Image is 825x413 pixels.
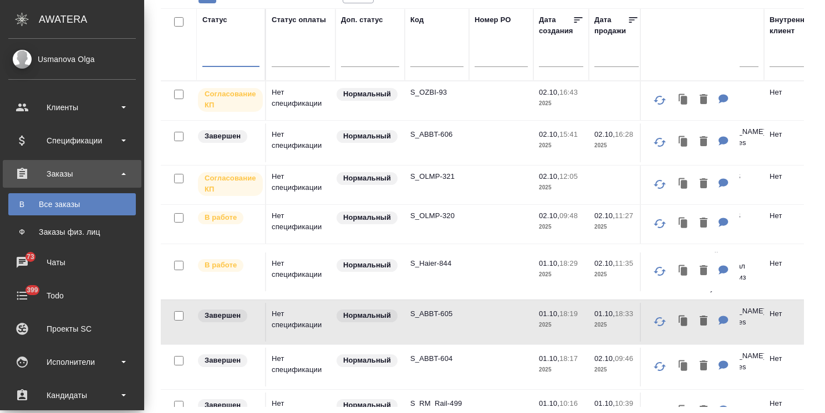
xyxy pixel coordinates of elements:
[343,400,391,411] p: Нормальный
[539,88,559,96] p: 02.10,
[539,182,583,193] p: 2025
[539,364,583,375] p: 2025
[559,399,578,407] p: 10:16
[646,129,673,156] button: Обновить
[559,88,578,96] p: 16:43
[594,140,639,151] p: 2025
[539,269,583,280] p: 2025
[266,166,335,204] td: Нет спецификации
[705,350,758,384] p: [PERSON_NAME] Laboratories LLC
[197,129,259,144] div: Выставляет КМ при направлении счета или после выполнения всех работ/сдачи заказа клиенту. Окончат...
[673,260,694,282] button: Клонировать
[8,254,136,271] div: Чаты
[410,14,424,25] div: Код
[559,130,578,138] p: 15:41
[335,210,399,225] div: Статус по умолчанию для стандартных заказов
[594,399,615,407] p: 01.10,
[8,193,136,215] a: ВВсе заказы
[335,87,399,102] div: Статус по умолчанию для стандартных заказов
[197,258,259,273] div: Выставляет ПМ после принятия заказа от КМа
[559,172,578,180] p: 12:05
[539,211,559,220] p: 02.10,
[539,319,583,331] p: 2025
[539,354,559,363] p: 01.10,
[197,308,259,323] div: Выставляет КМ при направлении счета или после выполнения всех работ/сдачи заказа клиенту. Окончат...
[694,173,713,195] button: Удалить
[266,123,335,162] td: Нет спецификации
[594,14,628,37] div: Дата продажи
[646,171,673,198] button: Обновить
[539,221,583,233] p: 2025
[594,259,615,267] p: 02.10,
[615,309,633,318] p: 18:33
[335,353,399,368] div: Статус по умолчанию для стандартных заказов
[197,398,259,413] div: Выставляет КМ при направлении счета или после выполнения всех работ/сдачи заказа клиенту. Окончат...
[646,258,673,285] button: Обновить
[770,308,814,319] p: Нет
[539,399,559,407] p: 01.10,
[539,14,573,37] div: Дата создания
[266,81,335,120] td: Нет спецификации
[615,130,633,138] p: 16:28
[539,172,559,180] p: 02.10,
[705,306,758,339] p: [PERSON_NAME] Laboratories LLC
[343,131,391,142] p: Нормальный
[770,353,814,364] p: Нет
[266,348,335,386] td: Нет спецификации
[205,400,241,411] p: Завершен
[14,199,130,210] div: Все заказы
[559,211,578,220] p: 09:48
[8,354,136,370] div: Исполнители
[343,173,391,184] p: Нормальный
[335,308,399,323] div: Статус по умолчанию для стандартных заказов
[770,129,814,140] p: Нет
[3,282,141,309] a: 399Todo
[3,315,141,343] a: Проекты SC
[335,258,399,273] div: Статус по умолчанию для стандартных заказов
[8,166,136,182] div: Заказы
[615,399,633,407] p: 10:39
[539,309,559,318] p: 01.10,
[8,53,136,65] div: Usmanova Olga
[594,130,615,138] p: 02.10,
[673,355,694,378] button: Клонировать
[343,260,391,271] p: Нормальный
[3,249,141,276] a: 73Чаты
[615,211,633,220] p: 11:27
[20,251,41,262] span: 73
[646,353,673,380] button: Обновить
[694,260,713,282] button: Удалить
[341,14,383,25] div: Доп. статус
[205,260,237,271] p: В работе
[770,398,814,409] p: Нет
[475,14,511,25] div: Номер PO
[39,8,144,30] div: AWATERA
[8,99,136,116] div: Клиенты
[673,173,694,195] button: Клонировать
[594,364,639,375] p: 2025
[594,309,615,318] p: 01.10,
[539,140,583,151] p: 2025
[673,212,694,235] button: Клонировать
[205,310,241,321] p: Завершен
[559,309,578,318] p: 18:19
[335,129,399,144] div: Статус по умолчанию для стандартных заказов
[343,89,391,100] p: Нормальный
[594,319,639,331] p: 2025
[646,308,673,335] button: Обновить
[673,310,694,333] button: Клонировать
[673,89,694,111] button: Клонировать
[539,130,559,138] p: 02.10,
[694,212,713,235] button: Удалить
[594,221,639,233] p: 2025
[673,131,694,153] button: Клонировать
[770,87,814,98] p: Нет
[694,89,713,111] button: Удалить
[8,132,136,149] div: Спецификации
[343,310,391,321] p: Нормальный
[335,398,399,413] div: Статус по умолчанию для стандартных заказов
[770,210,814,221] p: Нет
[8,221,136,243] a: ФЗаказы физ. лиц
[594,354,615,363] p: 02.10,
[646,87,673,113] button: Обновить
